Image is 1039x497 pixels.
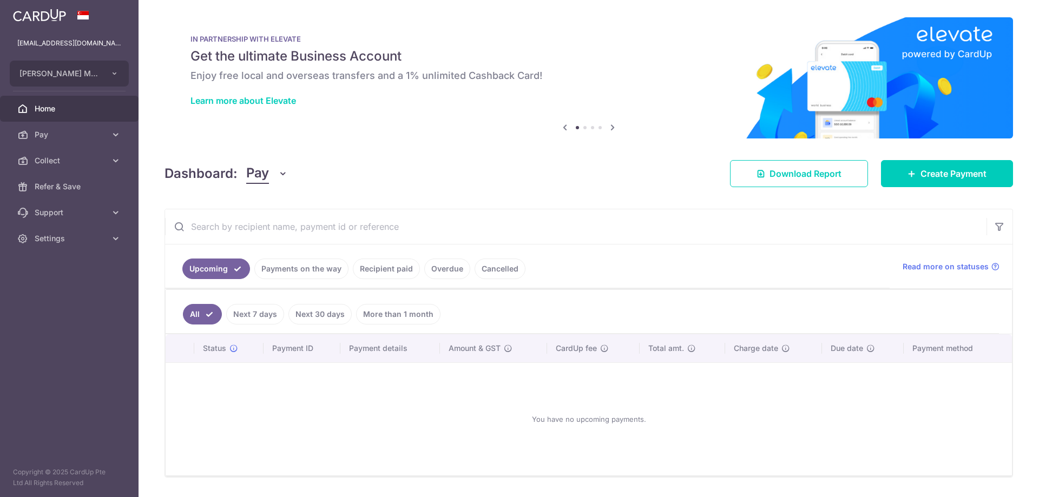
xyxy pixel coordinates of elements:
[475,259,525,279] a: Cancelled
[190,35,987,43] p: IN PARTNERSHIP WITH ELEVATE
[831,343,863,354] span: Due date
[730,160,868,187] a: Download Report
[190,95,296,106] a: Learn more about Elevate
[13,9,66,22] img: CardUp
[35,155,106,166] span: Collect
[356,304,440,324] a: More than 1 month
[203,343,226,354] span: Status
[246,163,269,184] span: Pay
[35,207,106,218] span: Support
[353,259,420,279] a: Recipient paid
[165,164,238,183] h4: Dashboard:
[35,103,106,114] span: Home
[903,261,989,272] span: Read more on statuses
[734,343,778,354] span: Charge date
[648,343,684,354] span: Total amt.
[556,343,597,354] span: CardUp fee
[881,160,1013,187] a: Create Payment
[449,343,501,354] span: Amount & GST
[903,261,999,272] a: Read more on statuses
[35,233,106,244] span: Settings
[182,259,250,279] a: Upcoming
[183,304,222,324] a: All
[165,209,987,244] input: Search by recipient name, payment id or reference
[190,69,987,82] h6: Enjoy free local and overseas transfers and a 1% unlimited Cashback Card!
[190,48,987,65] h5: Get the ultimate Business Account
[17,38,121,49] p: [EMAIL_ADDRESS][DOMAIN_NAME]
[904,334,1012,362] th: Payment method
[340,334,440,362] th: Payment details
[35,181,106,192] span: Refer & Save
[19,68,100,79] span: [PERSON_NAME] MANAGEMENT CONSULTANCY (S) PTE. LTD.
[35,129,106,140] span: Pay
[179,372,999,467] div: You have no upcoming payments.
[226,304,284,324] a: Next 7 days
[10,61,129,87] button: [PERSON_NAME] MANAGEMENT CONSULTANCY (S) PTE. LTD.
[246,163,288,184] button: Pay
[920,167,987,180] span: Create Payment
[165,17,1013,138] img: Renovation banner
[288,304,352,324] a: Next 30 days
[254,259,348,279] a: Payments on the way
[424,259,470,279] a: Overdue
[770,167,841,180] span: Download Report
[264,334,340,362] th: Payment ID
